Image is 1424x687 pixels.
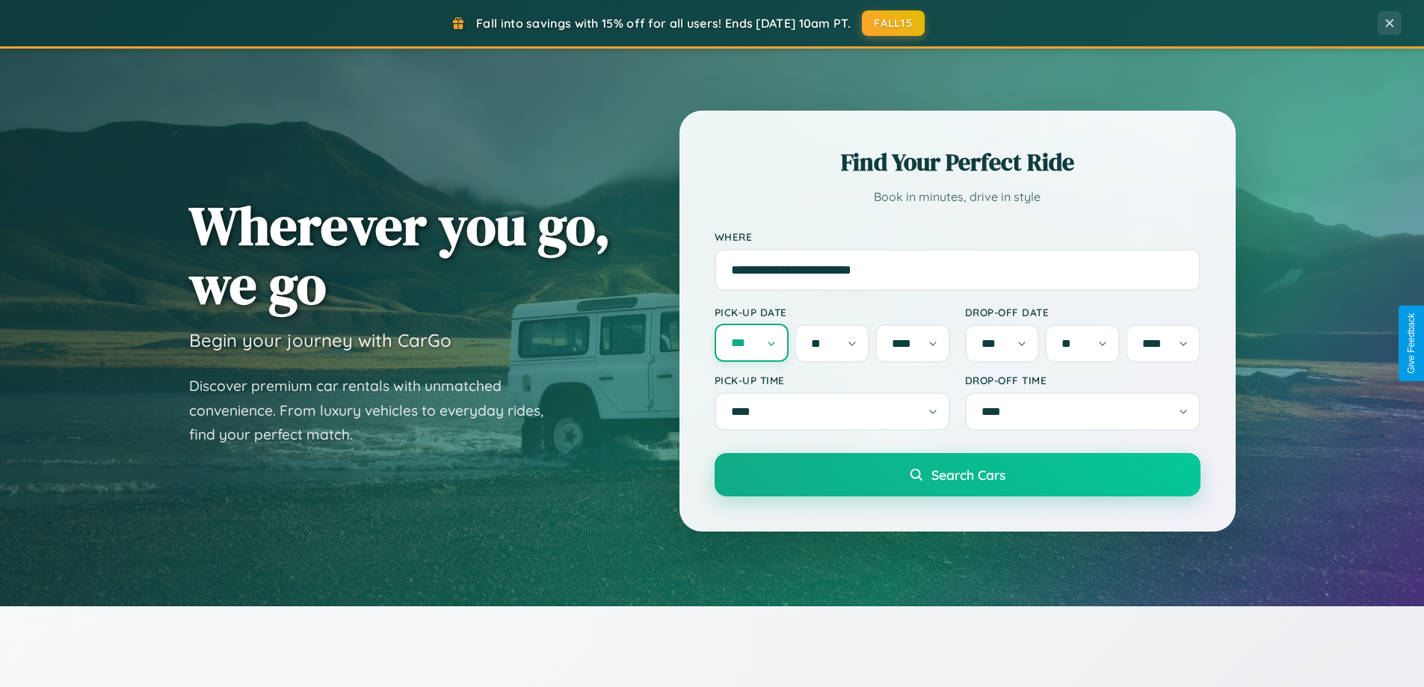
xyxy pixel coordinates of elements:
[862,10,925,36] button: FALL15
[715,146,1200,179] h2: Find Your Perfect Ride
[1406,313,1417,374] div: Give Feedback
[476,16,851,31] span: Fall into savings with 15% off for all users! Ends [DATE] 10am PT.
[715,374,950,386] label: Pick-up Time
[715,186,1200,208] p: Book in minutes, drive in style
[715,306,950,318] label: Pick-up Date
[965,374,1200,386] label: Drop-off Time
[189,329,451,351] h3: Begin your journey with CarGo
[965,306,1200,318] label: Drop-off Date
[715,453,1200,496] button: Search Cars
[715,230,1200,243] label: Where
[189,374,563,447] p: Discover premium car rentals with unmatched convenience. From luxury vehicles to everyday rides, ...
[189,196,611,314] h1: Wherever you go, we go
[931,466,1005,483] span: Search Cars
